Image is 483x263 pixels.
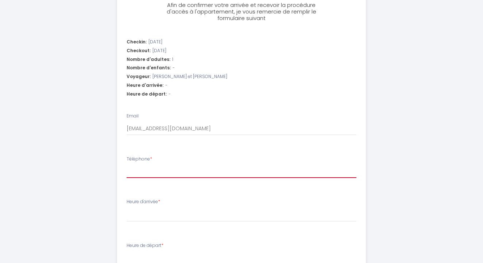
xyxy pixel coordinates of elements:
span: 1 [172,56,173,63]
span: - [169,91,171,98]
span: Heure d'arrivée: [127,82,163,89]
span: Nombre d'enfants: [127,65,171,71]
label: Téléphone [127,156,152,163]
span: Checkin: [127,39,147,46]
span: [PERSON_NAME] et [PERSON_NAME] [152,73,227,80]
span: Nombre d'adultes: [127,56,170,63]
span: Afin de confirmer votre arrivée et recevoir la procédure d'accès à l'appartement, je vous remerci... [167,1,316,22]
span: [DATE] [148,39,162,46]
label: Heure d'arrivée [127,198,160,205]
label: Email [127,113,139,120]
span: Voyageur: [127,73,151,80]
span: Heure de départ: [127,91,167,98]
span: [DATE] [152,47,166,54]
span: - [165,82,167,89]
span: - [173,65,175,71]
span: Checkout: [127,47,151,54]
label: Heure de départ [127,242,163,249]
